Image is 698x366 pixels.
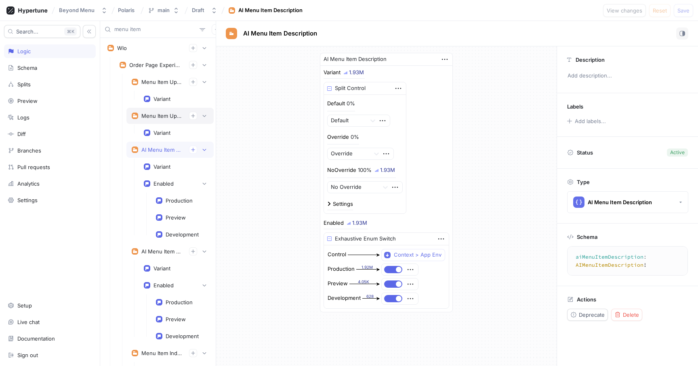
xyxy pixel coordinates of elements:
[114,25,196,33] input: Search...
[17,98,38,104] div: Preview
[567,309,608,321] button: Deprecate
[153,180,174,187] div: Enabled
[17,335,55,342] div: Documentation
[362,293,378,299] div: 628
[141,113,183,119] div: Menu Item Upsell
[117,45,127,51] div: Wlo
[327,100,345,108] p: Default
[153,265,170,272] div: Variant
[381,249,445,261] button: Context > App Env
[141,146,183,153] div: AI Menu Item Description
[588,199,652,206] div: AI Menu Item Description
[328,280,348,288] div: Preview
[351,134,359,140] div: 0%
[349,279,378,285] div: 4.05K
[349,70,364,75] div: 1.93M
[380,167,395,173] div: 1.93M
[328,265,355,273] div: Production
[577,296,596,303] p: Actions
[649,4,671,17] button: Reset
[129,62,183,68] div: Order Page Experiments
[16,29,38,34] span: Search...
[166,231,199,238] div: Development
[653,8,667,13] span: Reset
[141,248,183,255] div: AI Menu Item Recommendation
[670,149,685,156] div: Active
[611,309,642,321] button: Delete
[17,164,50,170] div: Pull requests
[577,179,590,185] p: Type
[153,163,170,170] div: Variant
[567,191,688,213] button: AI Menu Item Description
[17,352,38,358] div: Sign out
[153,130,170,136] div: Variant
[356,264,378,270] div: 1.92M
[17,81,31,88] div: Splits
[17,114,29,121] div: Logs
[17,48,31,54] div: Logic
[327,166,356,174] p: NoOverride
[577,234,597,240] p: Schema
[118,7,135,13] span: Polaris
[166,333,199,339] div: Development
[564,116,608,126] button: Add labels...
[17,147,41,154] div: Branches
[324,220,344,226] div: Enabled
[4,25,80,38] button: Search...K
[17,197,38,203] div: Settings
[324,55,387,63] div: AI Menu Item Description
[607,8,642,13] span: View changes
[324,70,341,75] div: Variant
[577,147,593,158] p: Status
[579,312,605,317] span: Deprecate
[394,251,442,258] div: Context > App Env
[141,79,183,85] div: Menu Item Upsell V2
[358,167,372,173] div: 100%
[59,7,95,14] div: Beyond Menu
[238,6,303,15] div: AI Menu Item Description
[603,4,646,17] button: View changes
[564,69,691,83] p: Add description...
[335,84,366,92] div: Split Control
[166,299,193,305] div: Production
[335,235,396,243] div: Exhaustive Enum Switch
[327,133,349,141] p: Override
[56,4,111,17] button: Beyond Menu
[17,180,40,187] div: Analytics
[17,319,40,325] div: Live chat
[352,220,367,226] div: 1.93M
[243,30,317,37] span: AI Menu Item Description
[677,8,690,13] span: Save
[189,4,221,17] button: Draft
[328,251,346,259] div: Control
[145,4,183,17] button: main
[4,332,96,345] a: Documentation
[328,294,361,302] div: Development
[153,96,170,102] div: Variant
[575,119,606,124] div: Add labels...
[347,101,355,106] div: 0%
[17,302,32,309] div: Setup
[64,27,77,36] div: K
[17,131,26,137] div: Diff
[166,316,186,322] div: Preview
[158,7,170,14] div: main
[153,282,174,289] div: Enabled
[576,56,605,63] p: Description
[674,4,693,17] button: Save
[166,214,186,221] div: Preview
[567,103,583,110] p: Labels
[192,7,204,14] div: Draft
[333,201,353,207] div: Settings
[623,312,639,317] span: Delete
[141,350,183,356] div: Menu Item Index Optimization
[17,65,37,71] div: Schema
[166,197,193,204] div: Production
